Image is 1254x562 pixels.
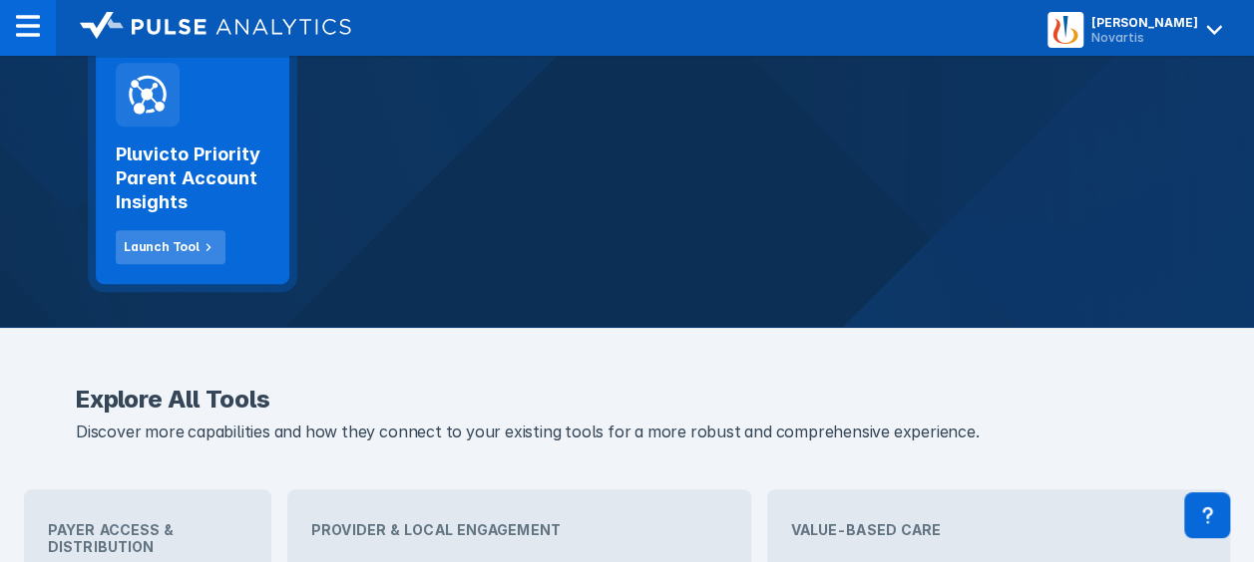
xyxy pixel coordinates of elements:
[96,43,289,284] a: Pluvicto Priority Parent Account InsightsLaunch Tool
[124,238,200,256] div: Launch Tool
[1051,16,1079,44] img: menu button
[116,230,225,264] button: Launch Tool
[16,14,40,38] img: menu--horizontal.svg
[1184,492,1230,538] div: Contact Support
[76,420,1178,445] p: Discover more capabilities and how they connect to your existing tools for a more robust and comp...
[116,142,269,214] h2: Pluvicto Priority Parent Account Insights
[775,497,1222,562] div: Value-Based Care
[295,497,742,562] div: Provider & Local Engagement
[80,12,351,40] img: logo
[56,12,351,44] a: logo
[1091,15,1198,30] div: [PERSON_NAME]
[1091,30,1198,45] div: Novartis
[76,388,1178,412] h2: Explore All Tools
